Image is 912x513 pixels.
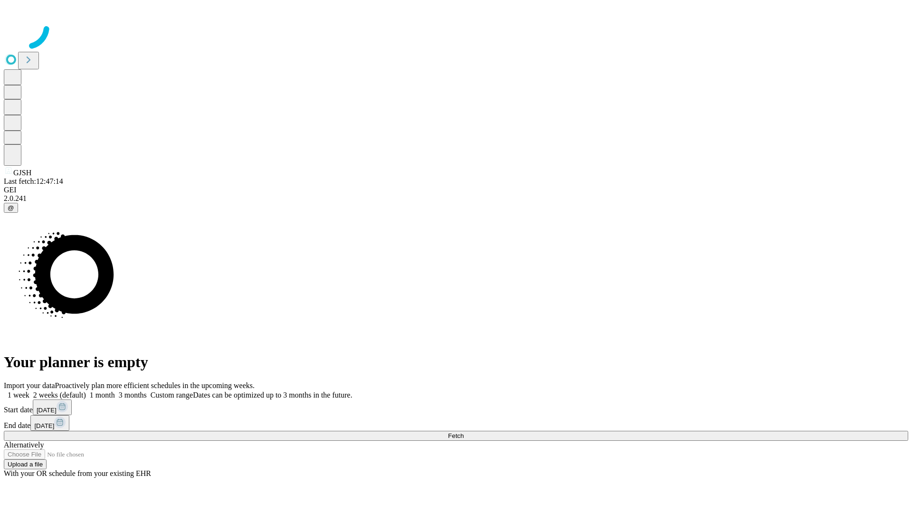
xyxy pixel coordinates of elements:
[4,441,44,449] span: Alternatively
[4,459,47,469] button: Upload a file
[33,399,72,415] button: [DATE]
[30,415,69,431] button: [DATE]
[4,177,63,185] span: Last fetch: 12:47:14
[13,169,31,177] span: GJSH
[34,422,54,429] span: [DATE]
[33,391,86,399] span: 2 weeks (default)
[37,407,57,414] span: [DATE]
[4,399,908,415] div: Start date
[4,203,18,213] button: @
[119,391,147,399] span: 3 months
[151,391,193,399] span: Custom range
[4,469,151,477] span: With your OR schedule from your existing EHR
[4,353,908,371] h1: Your planner is empty
[193,391,352,399] span: Dates can be optimized up to 3 months in the future.
[90,391,115,399] span: 1 month
[8,204,14,211] span: @
[448,432,464,439] span: Fetch
[4,186,908,194] div: GEI
[4,194,908,203] div: 2.0.241
[4,415,908,431] div: End date
[8,391,29,399] span: 1 week
[4,381,55,389] span: Import your data
[55,381,255,389] span: Proactively plan more efficient schedules in the upcoming weeks.
[4,431,908,441] button: Fetch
